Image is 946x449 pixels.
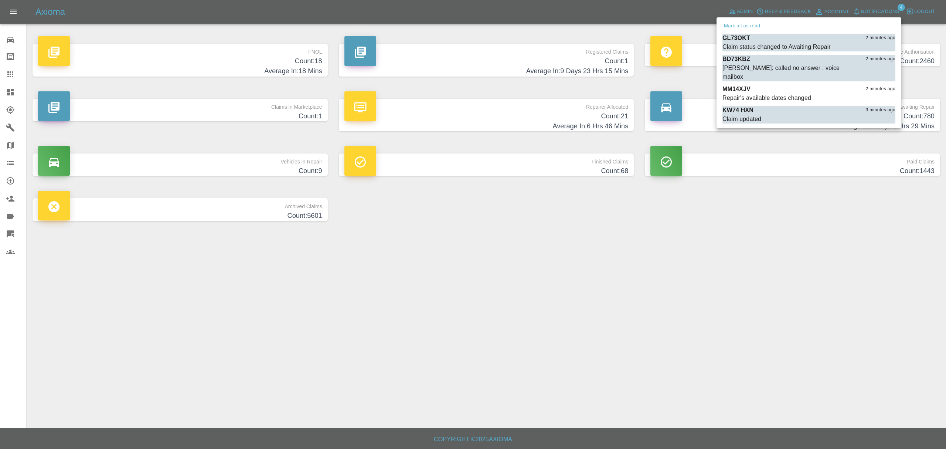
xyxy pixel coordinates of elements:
[722,64,858,81] div: [PERSON_NAME]: called no answer : voice mailbox
[865,85,895,93] span: 2 minutes ago
[722,115,761,124] div: Claim updated
[722,94,811,102] div: Repair's available dates changed
[722,43,831,51] div: Claim status changed to Awaiting Repair
[722,85,751,94] p: MM14XJV
[722,106,753,115] p: KW74 HXN
[865,107,895,114] span: 3 minutes ago
[865,34,895,42] span: 2 minutes ago
[722,34,750,43] p: GL73OKT
[722,55,750,64] p: BD73KBZ
[865,55,895,63] span: 2 minutes ago
[722,22,762,30] button: Mark all as read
